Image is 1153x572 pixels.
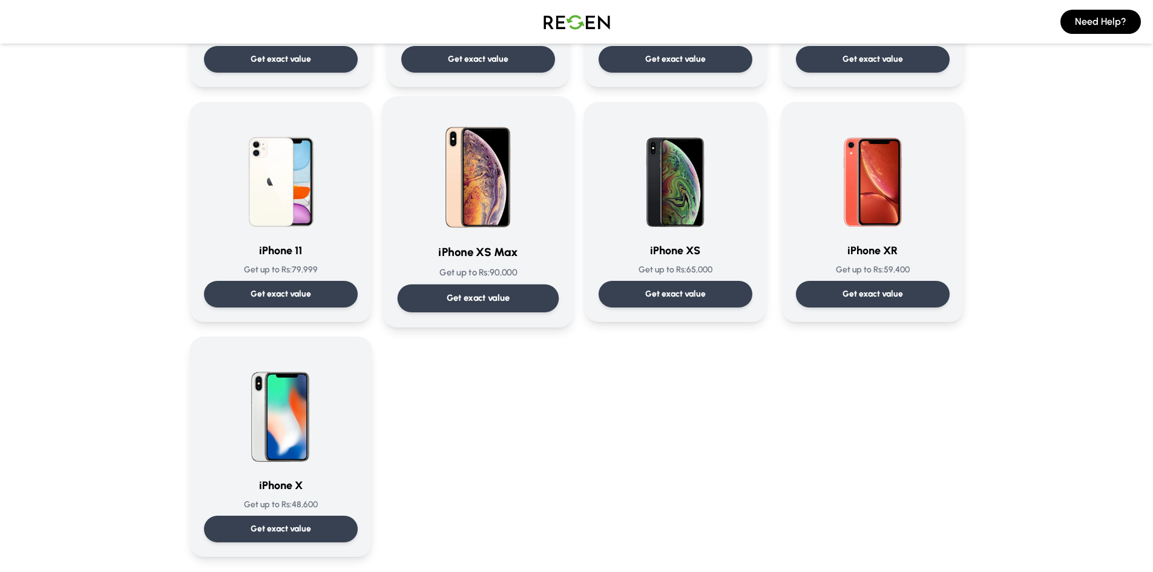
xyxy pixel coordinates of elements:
[223,351,339,467] img: iPhone X
[599,242,752,259] h3: iPhone XS
[251,523,311,535] p: Get exact value
[843,53,903,65] p: Get exact value
[448,53,508,65] p: Get exact value
[397,244,559,261] h3: iPhone XS Max
[599,264,752,276] p: Get up to Rs: 65,000
[251,53,311,65] p: Get exact value
[1060,10,1141,34] button: Need Help?
[446,292,510,304] p: Get exact value
[645,53,706,65] p: Get exact value
[534,5,619,39] img: Logo
[204,264,358,276] p: Get up to Rs: 79,999
[204,499,358,511] p: Get up to Rs: 48,600
[796,264,950,276] p: Get up to Rs: 59,400
[223,116,339,232] img: iPhone 11
[645,288,706,300] p: Get exact value
[204,477,358,494] h3: iPhone X
[815,116,931,232] img: iPhone XR
[204,242,358,259] h3: iPhone 11
[397,266,559,279] p: Get up to Rs: 90,000
[843,288,903,300] p: Get exact value
[796,242,950,259] h3: iPhone XR
[417,111,539,234] img: iPhone XS Max
[617,116,734,232] img: iPhone XS
[251,288,311,300] p: Get exact value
